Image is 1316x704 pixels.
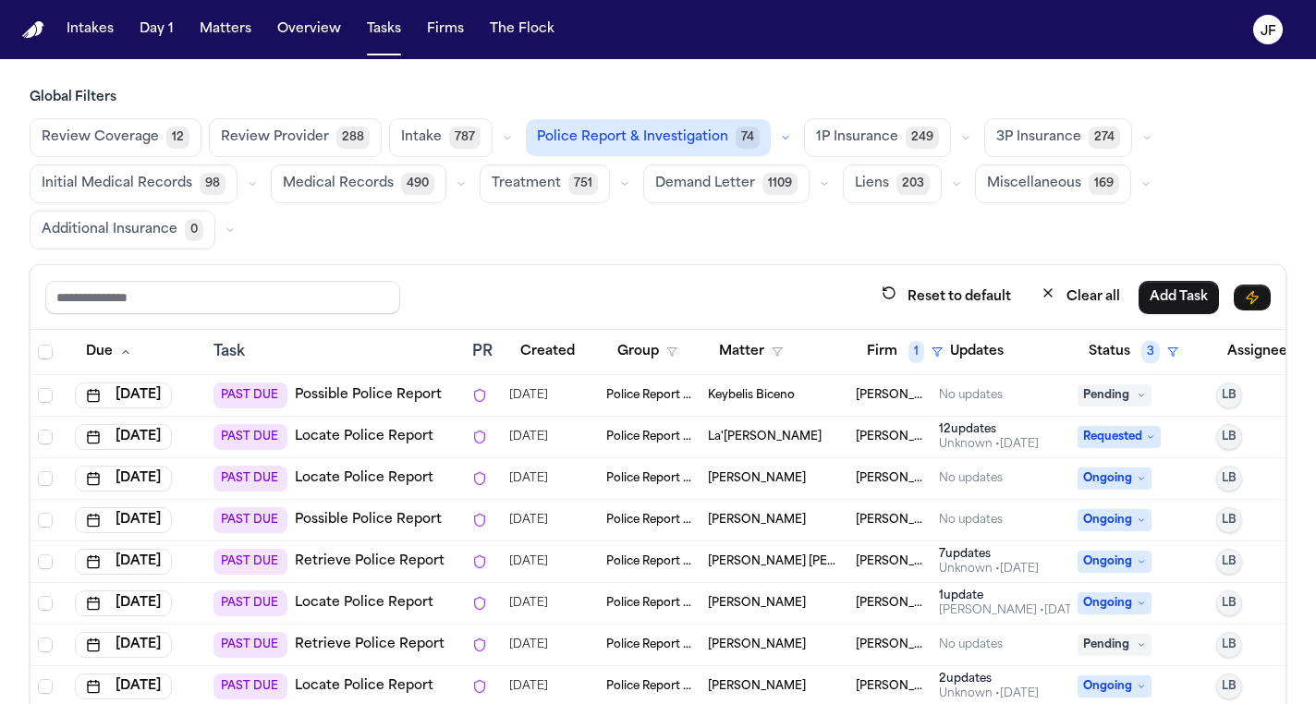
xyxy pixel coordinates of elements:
span: Police Report & Investigation [537,128,728,147]
span: 0 [185,219,203,241]
span: PAST DUE [213,549,287,575]
span: Steele Adams Hosman [856,554,924,569]
span: La'Tia Newbins [708,430,822,444]
span: Ongoing [1078,509,1151,531]
span: Police Report & Investigation [606,513,693,528]
span: Steele Adams Hosman [856,596,924,611]
span: Additional Insurance [42,221,177,239]
span: Intake [401,128,442,147]
a: Locate Police Report [295,469,433,488]
span: Derick Ronaldo Galeano (link with Pedro Ovando Salazar) [708,554,841,569]
span: Police Report & Investigation [606,471,693,486]
span: Pending [1078,634,1151,656]
span: Police Report & Investigation [606,388,693,403]
button: Immediate Task [1234,285,1271,310]
span: Steele Adams Hosman [856,679,924,694]
span: Steele Adams Hosman [856,513,924,528]
button: [DATE] [75,549,172,575]
div: Last updated by Lina Becerra at 7/21/2025, 5:40:58 PM [939,603,1083,618]
span: Police Report & Investigation [606,679,693,694]
span: Police Report & Investigation [606,554,693,569]
span: Steele Adams Hosman [856,637,924,652]
button: LB [1216,507,1242,533]
span: 12 [166,127,189,149]
button: [DATE] [75,632,172,658]
a: Locate Police Report [295,677,433,696]
span: 787 [449,127,481,149]
span: 3P Insurance [996,128,1081,147]
span: LB [1222,637,1237,652]
span: Pending [1078,384,1151,407]
span: Liens [855,175,889,193]
button: 3P Insurance274 [984,118,1132,157]
span: PAST DUE [213,632,287,658]
span: 274 [1089,127,1120,149]
span: PAST DUE [213,674,287,699]
button: The Flock [482,13,562,46]
button: LB [1216,674,1242,699]
a: Overview [270,13,348,46]
button: LB [1216,466,1242,492]
button: Medical Records490 [271,164,446,203]
div: PR [472,341,494,363]
button: [DATE] [75,382,172,408]
button: Intake787 [389,118,493,157]
h3: Global Filters [30,89,1286,107]
div: 7 update s [939,547,1039,562]
span: Select row [38,430,53,444]
span: Police Report & Investigation [606,596,693,611]
button: Review Coverage12 [30,118,201,157]
span: Julio Hernando [708,637,806,652]
a: Home [22,21,44,39]
span: Ongoing [1078,675,1151,698]
button: Treatment751 [480,164,610,203]
span: 7/28/2025, 10:33:59 AM [509,632,548,658]
a: Firms [420,13,471,46]
span: 74 [736,127,760,149]
button: Group [606,335,688,369]
button: Intakes [59,13,121,46]
div: Task [213,341,457,363]
button: Clear all [1030,280,1131,314]
div: Last updated by System at 7/29/2025, 2:28:10 PM [939,686,1039,701]
span: Arianna Briceno [708,471,806,486]
span: LB [1222,596,1237,611]
div: 2 update s [939,672,1039,686]
button: Additional Insurance0 [30,211,215,249]
span: 7/12/2025, 10:36:37 AM [509,590,548,616]
span: Initial Medical Records [42,175,192,193]
button: [DATE] [75,507,172,533]
span: Steele Adams Hosman [856,388,924,403]
button: LB [1216,590,1242,616]
span: Review Provider [221,128,329,147]
a: Locate Police Report [295,594,433,613]
span: Treatment [492,175,561,193]
button: LB [1216,424,1242,450]
span: 3 [1141,341,1160,363]
button: Matter [708,335,794,369]
text: JF [1261,25,1276,38]
div: No updates [939,471,1003,486]
div: Last updated by System at 7/28/2025, 4:28:50 PM [939,562,1039,577]
span: Select row [38,513,53,528]
span: 1 [908,341,924,363]
button: Matters [192,13,259,46]
span: Select all [38,345,53,359]
button: LB [1216,632,1242,658]
button: [DATE] [75,674,172,699]
span: 490 [401,173,434,195]
span: Select row [38,679,53,694]
button: LB [1216,549,1242,575]
button: Liens203 [843,164,942,203]
button: Tasks [359,13,408,46]
a: Possible Police Report [295,386,442,405]
button: Firm1 [856,335,954,369]
span: PAST DUE [213,507,287,533]
button: [DATE] [75,590,172,616]
span: 1109 [762,173,798,195]
span: 288 [336,127,370,149]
